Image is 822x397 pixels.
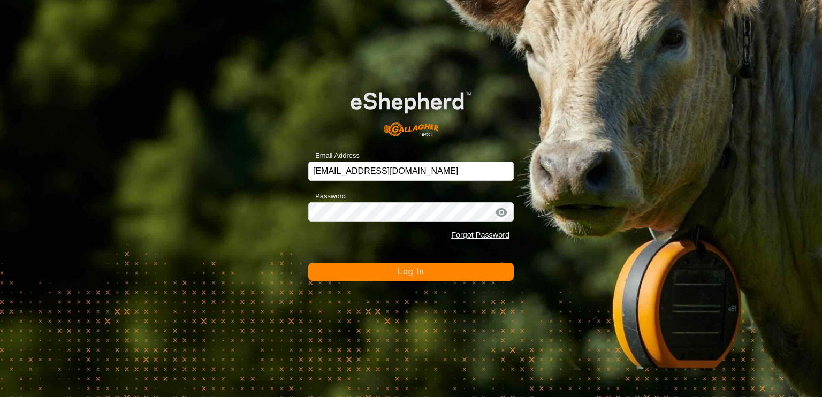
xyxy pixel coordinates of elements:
label: Email Address [308,150,360,161]
span: Log In [398,267,424,276]
label: Password [308,191,346,202]
input: Email Address [308,162,514,181]
img: E-shepherd Logo [329,75,493,145]
a: Forgot Password [451,231,509,239]
button: Log In [308,263,514,281]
